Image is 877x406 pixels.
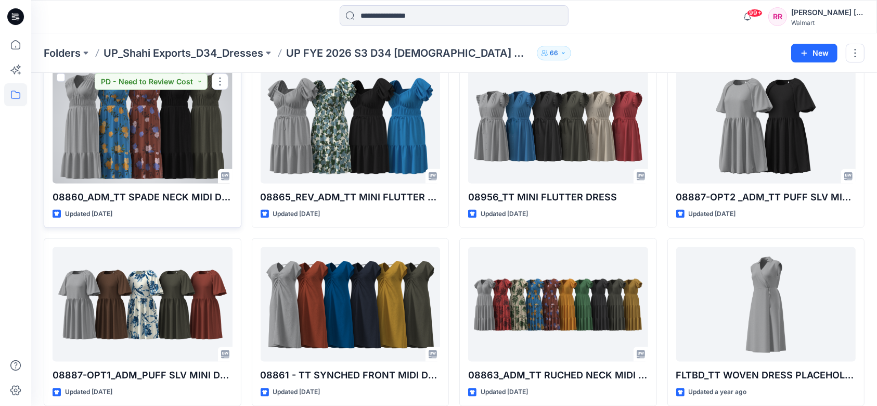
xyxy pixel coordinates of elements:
p: Updated [DATE] [273,387,320,398]
p: Updated [DATE] [689,209,736,220]
a: 08887-OPT1_ADM_PUFF SLV MINI DRESS OPT1 [53,247,233,362]
div: Walmart [791,19,864,27]
a: Folders [44,46,81,60]
a: 08956_TT MINI FLUTTER DRESS [468,69,648,184]
p: 08956_TT MINI FLUTTER DRESS [468,190,648,205]
p: 66 [550,47,558,59]
a: 08865_REV_ADM_TT MINI FLUTTER DRESS [261,69,441,184]
div: RR [768,7,787,26]
p: Updated [DATE] [273,209,320,220]
p: Updated [DATE] [481,387,528,398]
a: 08860_ADM_TT SPADE NECK MIDI DRESS [53,69,233,184]
button: New [791,44,837,62]
button: 66 [537,46,571,60]
a: 08863_ADM_TT RUCHED NECK MIDI DRESS-(16-10-24) [468,247,648,362]
p: Updated a year ago [689,387,747,398]
p: Updated [DATE] [481,209,528,220]
a: FLTBD_TT WOVEN DRESS PLACEHOLER [676,247,856,362]
p: Updated [DATE] [65,387,112,398]
p: 08861 - TT SYNCHED FRONT MIDI DRESS OPT 2 [261,368,441,383]
p: 08887-OPT2 _ADM_TT PUFF SLV MINI DRESS [676,190,856,205]
p: Updated [DATE] [65,209,112,220]
a: 08861 - TT SYNCHED FRONT MIDI DRESS OPT 2 [261,247,441,362]
p: FLTBD_TT WOVEN DRESS PLACEHOLER [676,368,856,383]
p: 08860_ADM_TT SPADE NECK MIDI DRESS [53,190,233,205]
span: 99+ [747,9,763,17]
p: 08887-OPT1_ADM_PUFF SLV MINI DRESS OPT1 [53,368,233,383]
p: UP FYE 2026 S3 D34 [DEMOGRAPHIC_DATA] Woven Dresses Shahi [286,46,533,60]
a: 08887-OPT2 _ADM_TT PUFF SLV MINI DRESS [676,69,856,184]
p: 08865_REV_ADM_TT MINI FLUTTER DRESS [261,190,441,205]
p: 08863_ADM_TT RUCHED NECK MIDI DRESS-([DATE]) [468,368,648,383]
div: [PERSON_NAME] [PERSON_NAME] [791,6,864,19]
a: UP_Shahi Exports_D34_Dresses [104,46,263,60]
